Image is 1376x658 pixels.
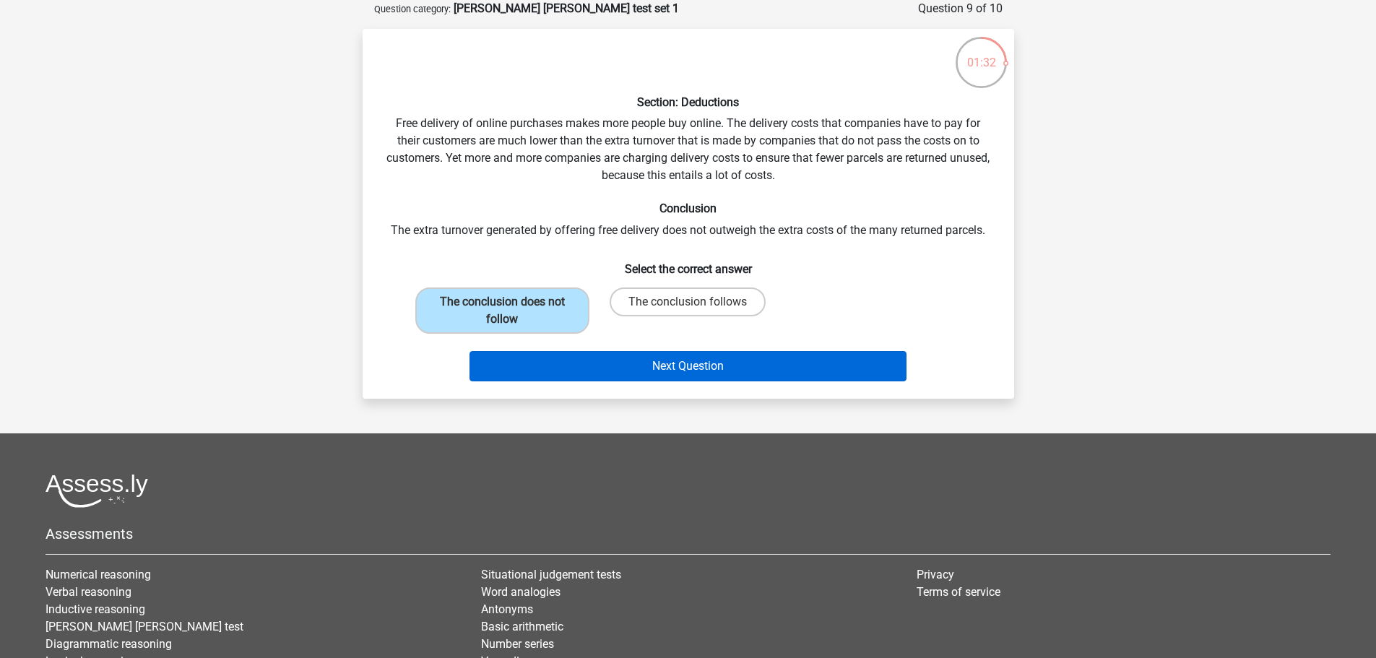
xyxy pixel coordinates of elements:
a: Diagrammatic reasoning [46,637,172,651]
strong: [PERSON_NAME] [PERSON_NAME] test set 1 [454,1,679,15]
a: Number series [481,637,554,651]
a: Terms of service [917,585,1000,599]
a: Privacy [917,568,954,581]
a: Antonyms [481,602,533,616]
a: Basic arithmetic [481,620,563,633]
a: Numerical reasoning [46,568,151,581]
h5: Assessments [46,525,1330,542]
h6: Select the correct answer [386,251,991,276]
a: Verbal reasoning [46,585,131,599]
h6: Section: Deductions [386,95,991,109]
label: The conclusion follows [610,287,766,316]
small: Question category: [374,4,451,14]
label: The conclusion does not follow [415,287,589,334]
img: Assessly logo [46,474,148,508]
a: Inductive reasoning [46,602,145,616]
a: [PERSON_NAME] [PERSON_NAME] test [46,620,243,633]
div: 01:32 [954,35,1008,72]
button: Next Question [470,351,906,381]
h6: Conclusion [386,202,991,215]
a: Word analogies [481,585,561,599]
div: Free delivery of online purchases makes more people buy online. The delivery costs that companies... [368,40,1008,387]
a: Situational judgement tests [481,568,621,581]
